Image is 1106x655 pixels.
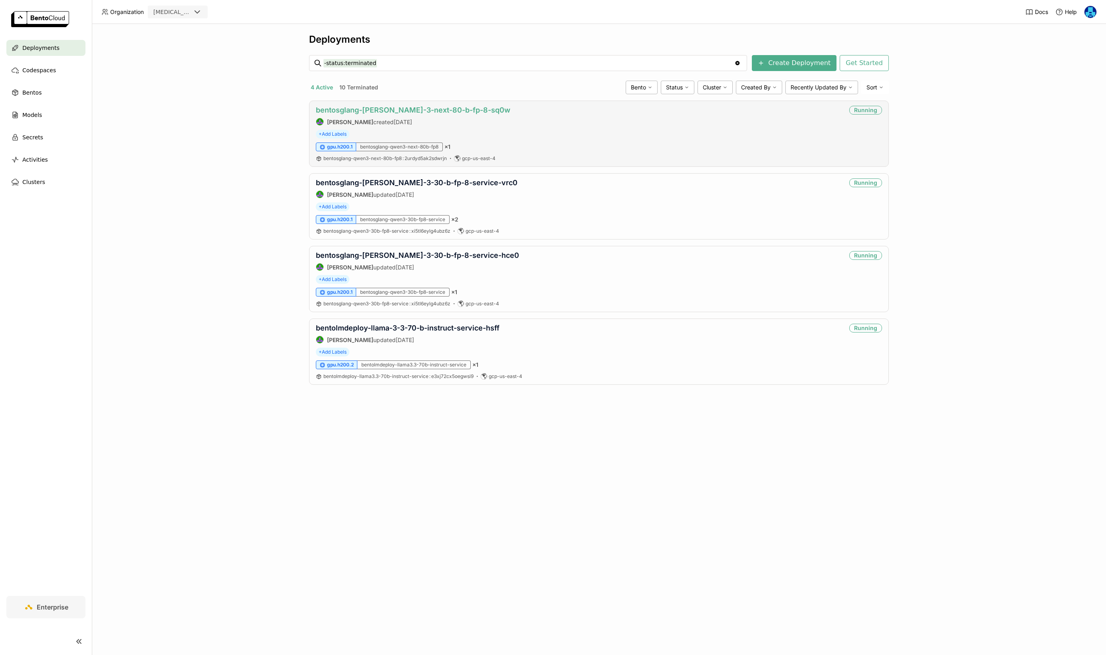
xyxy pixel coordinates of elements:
[626,81,658,94] div: Bento
[741,84,771,91] span: Created By
[316,348,349,356] span: +Add Labels
[323,373,474,379] span: bentolmdeploy-llama3.3-70b-instruct-service e3xj72cx5oegwsi9
[309,34,889,46] div: Deployments
[849,251,882,260] div: Running
[153,8,191,16] div: [MEDICAL_DATA]
[357,360,471,369] div: bentolmdeploy-llama3.3-70b-instruct-service
[316,251,519,259] a: bentosglang-[PERSON_NAME]-3-30-b-fp-8-service-hce0
[338,82,380,93] button: 10 Terminated
[316,275,349,284] span: +Add Labels
[316,336,323,343] img: Shenyang Zhao
[451,289,457,296] span: × 1
[22,43,59,53] span: Deployments
[323,228,450,234] a: bentosglang-qwen3-30b-fp8-service:xi5tl6eylg4ubz6z
[444,143,450,150] span: × 1
[327,144,353,150] span: gpu.h200.1
[316,118,510,126] div: created
[409,228,410,234] span: :
[323,228,450,234] span: bentosglang-qwen3-30b-fp8-service xi5tl6eylg4ubz6z
[316,178,517,187] a: bentosglang-[PERSON_NAME]-3-30-b-fp-8-service-vrc0
[866,84,877,91] span: Sort
[22,133,43,142] span: Secrets
[462,155,496,162] span: gcp-us-east-4
[22,65,56,75] span: Codespaces
[6,40,85,56] a: Deployments
[327,216,353,223] span: gpu.h200.1
[1025,8,1048,16] a: Docs
[327,336,373,343] strong: [PERSON_NAME]
[489,373,522,380] span: gcp-us-east-4
[840,55,889,71] button: Get Started
[466,301,499,307] span: gcp-us-east-4
[698,81,733,94] div: Cluster
[327,191,373,198] strong: [PERSON_NAME]
[323,155,447,161] span: bentosglang-qwen3-next-80b-fp8 2urdyd5ak2sdwrjn
[6,62,85,78] a: Codespaces
[396,264,414,271] span: [DATE]
[316,263,323,271] img: Shenyang Zhao
[734,60,741,66] svg: Clear value
[316,191,323,198] img: Shenyang Zhao
[327,289,353,295] span: gpu.h200.1
[6,596,85,618] a: Enterprise
[356,142,443,151] div: bentosglang-qwen3-next-80b-fp8
[309,82,335,93] button: 4 Active
[736,81,782,94] div: Created By
[6,152,85,168] a: Activities
[316,202,349,211] span: +Add Labels
[394,119,412,125] span: [DATE]
[22,88,42,97] span: Bentos
[6,85,85,101] a: Bentos
[666,84,683,91] span: Status
[396,336,414,343] span: [DATE]
[316,130,349,139] span: +Add Labels
[11,11,69,27] img: logo
[849,106,882,115] div: Running
[409,301,410,307] span: :
[791,84,846,91] span: Recently Updated By
[323,155,447,162] a: bentosglang-qwen3-next-80b-fp8:2urdyd5ak2sdwrjn
[6,174,85,190] a: Clusters
[316,118,323,125] img: Shenyang Zhao
[849,178,882,187] div: Running
[22,155,48,164] span: Activities
[861,81,889,94] div: Sort
[6,107,85,123] a: Models
[316,106,510,114] a: bentosglang-[PERSON_NAME]-3-next-80-b-fp-8-sq0w
[327,362,354,368] span: gpu.h200.2
[1035,8,1048,16] span: Docs
[429,373,430,379] span: :
[22,177,45,187] span: Clusters
[785,81,858,94] div: Recently Updated By
[316,336,499,344] div: updated
[323,301,450,307] span: bentosglang-qwen3-30b-fp8-service xi5tl6eylg4ubz6z
[631,84,646,91] span: Bento
[472,361,478,368] span: × 1
[356,288,450,297] div: bentosglang-qwen3-30b-fp8-service
[316,263,519,271] div: updated
[661,81,694,94] div: Status
[323,373,474,380] a: bentolmdeploy-llama3.3-70b-instruct-service:e3xj72cx5oegwsi9
[316,324,499,332] a: bentolmdeploy-llama-3-3-70-b-instruct-service-hsff
[327,119,373,125] strong: [PERSON_NAME]
[451,216,458,223] span: × 2
[6,129,85,145] a: Secrets
[1084,6,1096,18] img: Yi Guo
[849,324,882,332] div: Running
[323,301,450,307] a: bentosglang-qwen3-30b-fp8-service:xi5tl6eylg4ubz6z
[323,57,734,69] input: Search
[1055,8,1077,16] div: Help
[1065,8,1077,16] span: Help
[402,155,404,161] span: :
[37,603,68,611] span: Enterprise
[466,228,499,234] span: gcp-us-east-4
[752,55,836,71] button: Create Deployment
[316,190,517,198] div: updated
[110,8,144,16] span: Organization
[22,110,42,120] span: Models
[703,84,721,91] span: Cluster
[356,215,450,224] div: bentosglang-qwen3-30b-fp8-service
[327,264,373,271] strong: [PERSON_NAME]
[396,191,414,198] span: [DATE]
